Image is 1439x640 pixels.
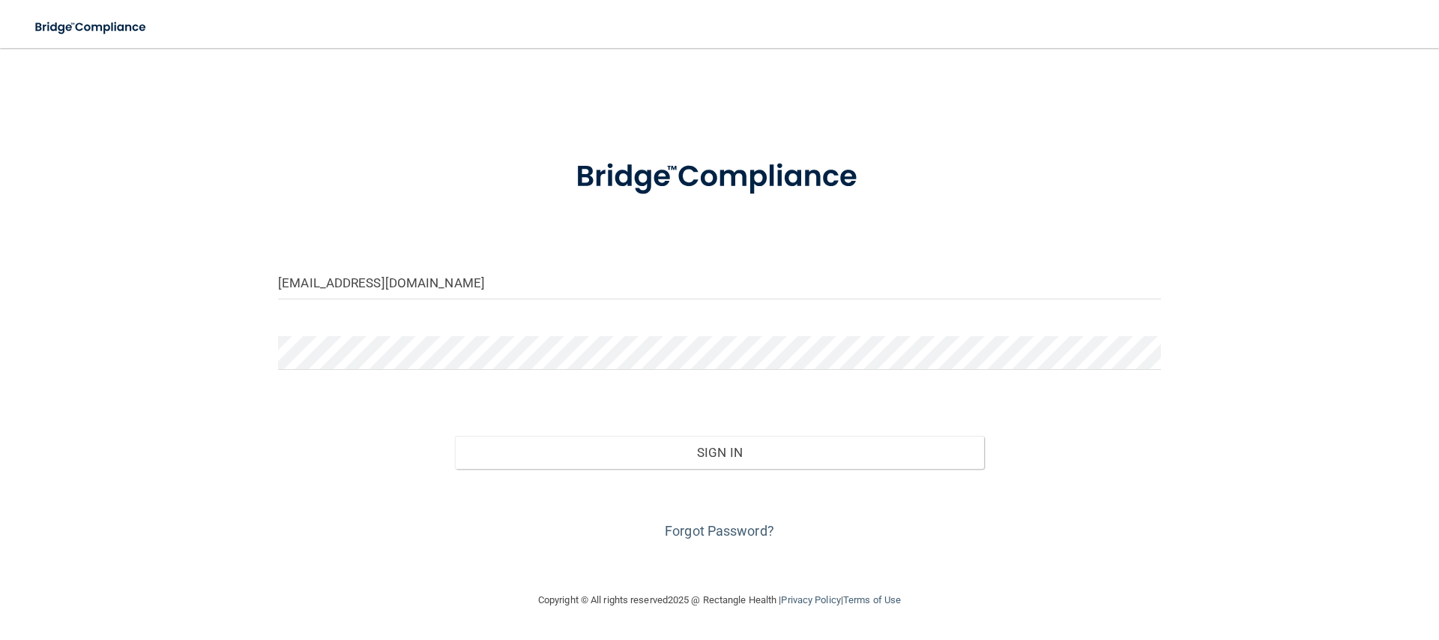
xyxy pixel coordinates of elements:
a: Terms of Use [843,594,901,605]
div: Copyright © All rights reserved 2025 @ Rectangle Health | | [446,576,993,624]
a: Forgot Password? [665,523,774,539]
img: bridge_compliance_login_screen.278c3ca4.svg [22,12,160,43]
input: Email [278,266,1161,299]
a: Privacy Policy [781,594,840,605]
button: Sign In [455,436,985,469]
img: bridge_compliance_login_screen.278c3ca4.svg [545,138,894,216]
